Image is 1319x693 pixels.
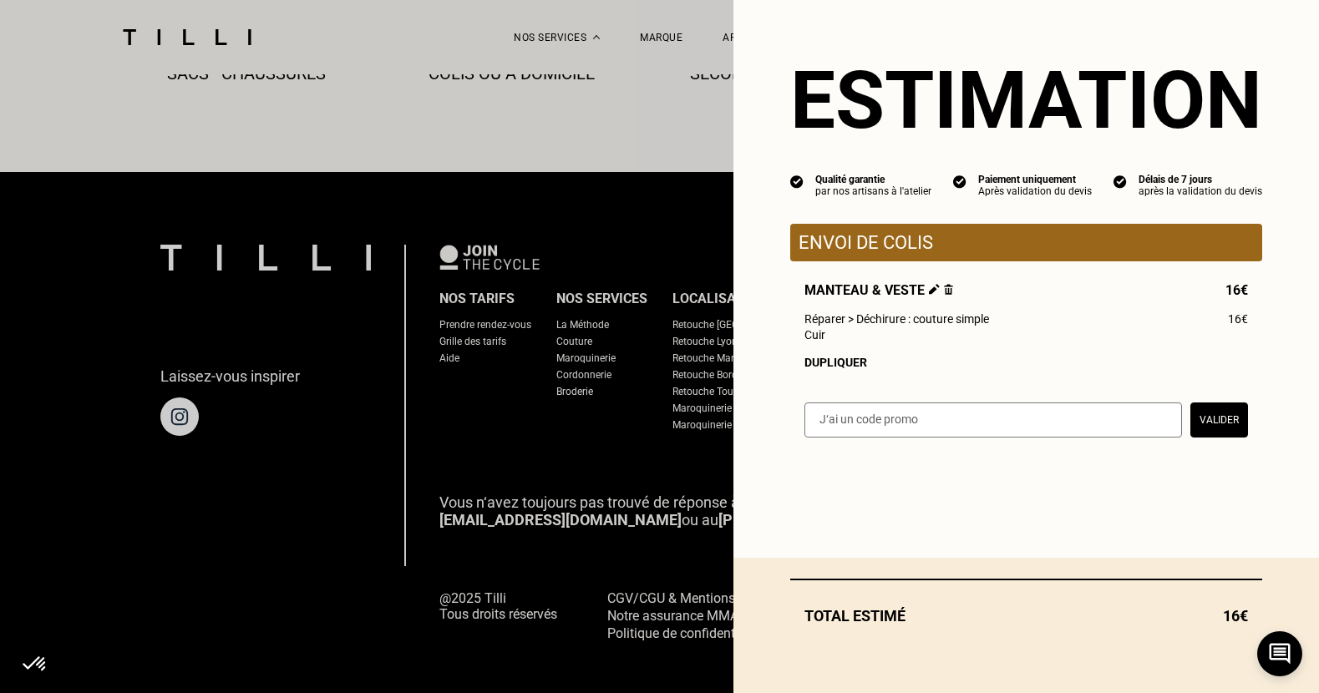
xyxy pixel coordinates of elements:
[804,328,825,341] span: Cuir
[804,312,989,326] span: Réparer > Déchirure : couture simple
[804,402,1182,438] input: J‘ai un code promo
[790,174,804,189] img: icon list info
[1139,185,1262,197] div: après la validation du devis
[799,232,1254,253] p: Envoi de colis
[804,356,1248,369] div: Dupliquer
[790,53,1262,147] section: Estimation
[1139,174,1262,185] div: Délais de 7 jours
[815,174,931,185] div: Qualité garantie
[1225,282,1248,298] span: 16€
[1228,312,1248,326] span: 16€
[944,284,953,295] img: Supprimer
[929,284,940,295] img: Éditer
[953,174,966,189] img: icon list info
[815,185,931,197] div: par nos artisans à l'atelier
[790,607,1262,625] div: Total estimé
[1114,174,1127,189] img: icon list info
[804,282,953,298] span: Manteau & veste
[978,185,1092,197] div: Après validation du devis
[1190,402,1248,438] button: Valider
[978,174,1092,185] div: Paiement uniquement
[1223,607,1248,625] span: 16€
